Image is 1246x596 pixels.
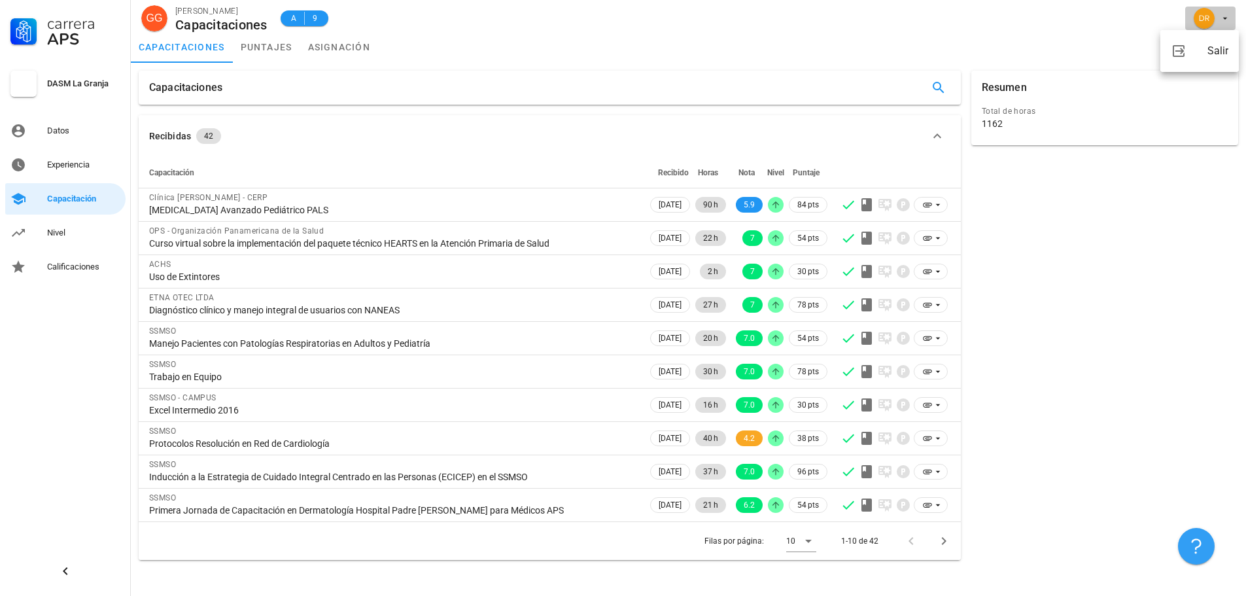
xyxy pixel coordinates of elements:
a: capacitaciones [131,31,233,63]
div: [MEDICAL_DATA] Avanzado Pediátrico PALS [149,204,637,216]
span: [DATE] [659,231,682,245]
button: Página siguiente [932,529,956,553]
span: 42 [204,128,213,144]
a: Datos [5,115,126,147]
span: 7.0 [744,397,755,413]
div: 10 [786,535,795,547]
div: Calificaciones [47,262,120,272]
span: A [288,12,299,25]
span: SSMSO [149,460,176,469]
div: avatar [1194,8,1215,29]
span: 78 pts [797,365,819,378]
div: Recibidas [149,129,191,143]
th: Capacitación [139,157,648,188]
span: 7.0 [744,364,755,379]
span: [DATE] [659,264,682,279]
span: 7.0 [744,330,755,346]
span: SSMSO [149,326,176,336]
span: SSMSO [149,493,176,502]
span: 27 h [703,297,718,313]
span: 6.2 [744,497,755,513]
span: [DATE] [659,431,682,446]
a: Capacitación [5,183,126,215]
div: Primera Jornada de Capacitación en Dermatología Hospital Padre [PERSON_NAME] para Médicos APS [149,504,637,516]
div: Excel Intermedio 2016 [149,404,637,416]
a: Nivel [5,217,126,249]
div: [PERSON_NAME] [175,5,268,18]
span: SSMSO [149,360,176,369]
div: avatar [141,5,167,31]
div: Datos [47,126,120,136]
span: Nivel [767,168,784,177]
span: [DATE] [659,298,682,312]
span: 22 h [703,230,718,246]
div: APS [47,31,120,47]
span: 7 [750,264,755,279]
span: 84 pts [797,198,819,211]
span: 21 h [703,497,718,513]
span: 54 pts [797,499,819,512]
span: 96 pts [797,465,819,478]
span: OPS - Organización Panamericana de la Salud [149,226,324,236]
div: 1162 [982,118,1003,130]
span: Nota [738,168,755,177]
div: Salir [1207,38,1228,64]
span: Puntaje [793,168,820,177]
div: Experiencia [47,160,120,170]
div: 10Filas por página: [786,531,816,552]
span: Recibido [658,168,689,177]
span: 54 pts [797,232,819,245]
div: Inducción a la Estrategia de Cuidado Integral Centrado en las Personas (ECICEP) en el SSMSO [149,471,637,483]
div: Trabajo en Equipo [149,371,637,383]
span: 2 h [708,264,718,279]
span: 37 h [703,464,718,480]
button: Recibidas 42 [139,115,961,157]
span: [DATE] [659,498,682,512]
span: 30 pts [797,398,819,412]
div: Capacitaciones [149,71,222,105]
div: Capacitación [47,194,120,204]
span: 54 pts [797,332,819,345]
span: 5.9 [744,197,755,213]
span: Horas [698,168,718,177]
span: 16 h [703,397,718,413]
div: Diagnóstico clínico y manejo integral de usuarios con NANEAS [149,304,637,316]
div: Total de horas [982,105,1228,118]
div: Curso virtual sobre la implementación del paquete técnico HEARTS en la Atención Primaria de Salud [149,237,637,249]
div: 1-10 de 42 [841,535,878,547]
span: 4.2 [744,430,755,446]
a: Calificaciones [5,251,126,283]
a: Experiencia [5,149,126,181]
span: ETNA OTEC LTDA [149,293,215,302]
span: 7 [750,297,755,313]
th: Puntaje [786,157,830,188]
th: Nota [729,157,765,188]
div: Capacitaciones [175,18,268,32]
span: 7.0 [744,464,755,480]
div: Nivel [47,228,120,238]
div: Protocolos Resolución en Red de Cardiología [149,438,637,449]
span: 30 h [703,364,718,379]
span: ACHS [149,260,171,269]
div: DASM La Granja [47,79,120,89]
a: puntajes [233,31,300,63]
span: Clínica [PERSON_NAME] - CERP [149,193,268,202]
a: asignación [300,31,379,63]
span: 40 h [703,430,718,446]
span: 30 pts [797,265,819,278]
span: [DATE] [659,331,682,345]
span: SSMSO [149,427,176,436]
span: [DATE] [659,198,682,212]
span: [DATE] [659,465,682,479]
div: Resumen [982,71,1027,105]
span: 90 h [703,197,718,213]
span: 38 pts [797,432,819,445]
span: SSMSO - CAMPUS [149,393,216,402]
div: Carrera [47,16,120,31]
div: Uso de Extintores [149,271,637,283]
div: Filas por página: [704,522,816,560]
th: Recibido [648,157,693,188]
div: Manejo Pacientes con Patologías Respiratorias en Adultos y Pediatría [149,338,637,349]
th: Nivel [765,157,786,188]
span: 7 [750,230,755,246]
